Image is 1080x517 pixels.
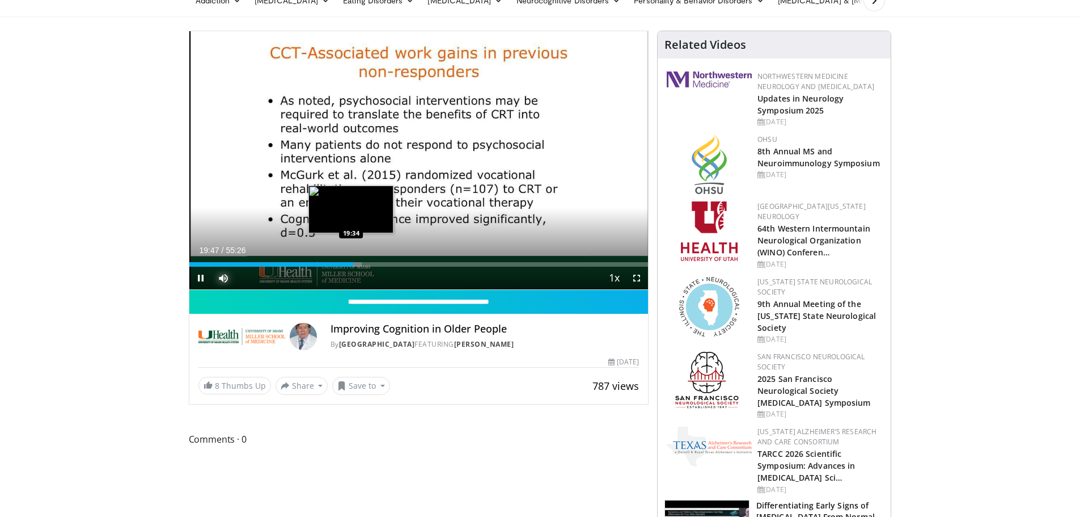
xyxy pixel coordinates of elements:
a: TARCC 2026 Scientific Symposium: Advances in [MEDICAL_DATA] Sci… [757,448,855,483]
a: 8th Annual MS and Neuroimmunology Symposium [757,146,880,169]
div: [DATE] [608,357,639,367]
img: 71a8b48c-8850-4916-bbdd-e2f3ccf11ef9.png.150x105_q85_autocrop_double_scale_upscale_version-0.2.png [679,277,739,337]
div: [DATE] [757,170,882,180]
button: Fullscreen [625,267,648,289]
span: 55:26 [226,246,245,255]
div: [DATE] [757,485,882,495]
img: 2a462fb6-9365-492a-ac79-3166a6f924d8.png.150x105_q85_autocrop_double_scale_upscale_version-0.2.jpg [667,72,752,87]
span: 19:47 [200,246,219,255]
span: Comments 0 [189,432,649,447]
div: [DATE] [757,117,882,127]
button: Mute [212,267,235,289]
a: [GEOGRAPHIC_DATA] [339,339,415,349]
div: Progress Bar [189,262,649,267]
a: [PERSON_NAME] [454,339,514,349]
div: [DATE] [757,409,882,419]
img: ad8adf1f-d405-434e-aebe-ebf7635c9b5d.png.150x105_q85_autocrop_double_scale_upscale_version-0.2.png [675,352,743,411]
a: 9th Annual Meeting of the [US_STATE] State Neurological Society [757,299,876,333]
a: [US_STATE] Alzheimer’s Research and Care Consortium [757,427,876,447]
a: 64th Western Intermountain Neurological Organization (WINO) Conferen… [757,223,870,258]
div: [DATE] [757,334,882,344]
span: 787 views [592,379,639,393]
img: da959c7f-65a6-4fcf-a939-c8c702e0a770.png.150x105_q85_autocrop_double_scale_upscale_version-0.2.png [692,134,727,194]
img: University of Miami [198,323,285,350]
a: [US_STATE] State Neurological Society [757,277,872,297]
button: Share [276,377,328,395]
button: Pause [189,267,212,289]
a: Updates in Neurology Symposium 2025 [757,93,844,116]
a: 8 Thumbs Up [198,377,271,394]
a: Northwestern Medicine Neurology and [MEDICAL_DATA] [757,72,874,91]
a: [GEOGRAPHIC_DATA][US_STATE] Neurology [757,201,866,221]
video-js: Video Player [189,31,649,290]
img: c78a2266-bcdd-4805-b1c2-ade407285ecb.png.150x105_q85_autocrop_double_scale_upscale_version-0.2.png [667,427,752,466]
a: OHSU [757,134,777,144]
img: f6362829-b0a3-407d-a044-59546adfd345.png.150x105_q85_autocrop_double_scale_upscale_version-0.2.png [681,201,738,261]
button: Playback Rate [603,267,625,289]
a: San Francisco Neurological Society [757,352,865,372]
div: By FEATURING [331,339,639,350]
button: Save to [332,377,390,395]
img: Avatar [290,323,317,350]
div: [DATE] [757,259,882,270]
h4: Improving Cognition in Older People [331,323,639,335]
h4: Related Videos [664,38,746,52]
img: image.jpeg [308,186,393,233]
span: / [222,246,224,255]
a: 2025 San Francisco Neurological Society [MEDICAL_DATA] Symposium [757,373,870,408]
span: 8 [215,380,219,391]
